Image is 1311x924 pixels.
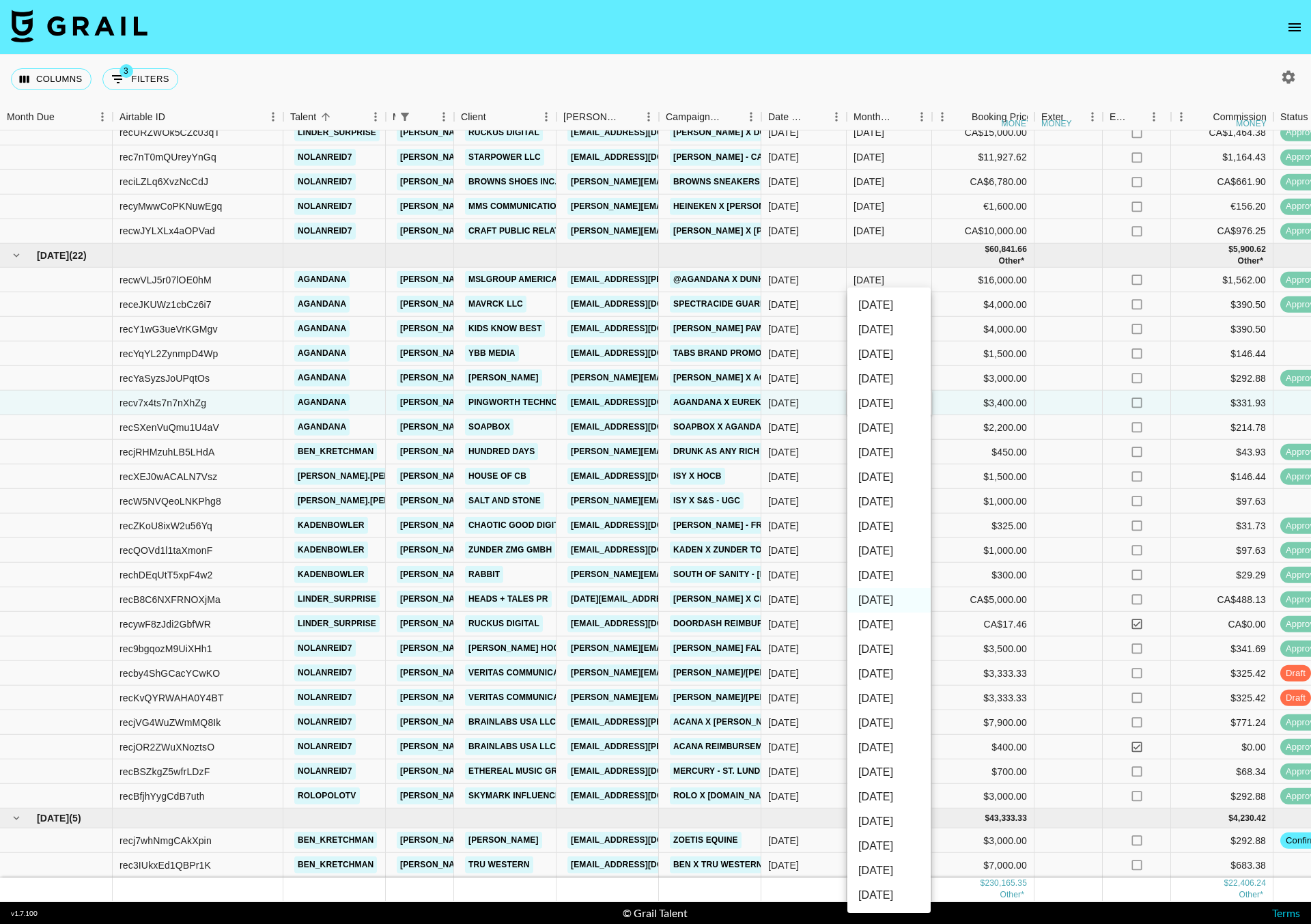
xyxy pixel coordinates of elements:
li: [DATE] [847,539,931,563]
li: [DATE] [847,440,931,465]
li: [DATE] [847,514,931,539]
li: [DATE] [847,342,931,367]
li: [DATE] [847,613,931,637]
li: [DATE] [847,588,931,613]
li: [DATE] [847,834,931,858]
li: [DATE] [847,883,931,908]
li: [DATE] [847,736,931,760]
li: [DATE] [847,367,931,391]
li: [DATE] [847,858,931,883]
li: [DATE] [847,293,931,318]
li: [DATE] [847,760,931,785]
li: [DATE] [847,637,931,662]
li: [DATE] [847,391,931,416]
li: [DATE] [847,490,931,514]
li: [DATE] [847,686,931,711]
li: [DATE] [847,809,931,834]
li: [DATE] [847,563,931,588]
li: [DATE] [847,465,931,490]
li: [DATE] [847,785,931,809]
li: [DATE] [847,318,931,342]
li: [DATE] [847,662,931,686]
li: [DATE] [847,711,931,736]
li: [DATE] [847,416,931,440]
